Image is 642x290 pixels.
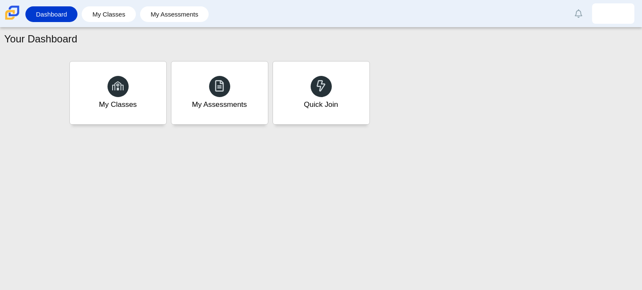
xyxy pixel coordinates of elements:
a: melissa.villarreal.LJo4ka [592,3,634,24]
a: My Assessments [144,6,205,22]
img: melissa.villarreal.LJo4ka [606,7,620,20]
a: Carmen School of Science & Technology [3,16,21,23]
div: Quick Join [304,99,338,110]
img: Carmen School of Science & Technology [3,4,21,22]
a: Quick Join [273,61,370,125]
a: My Classes [86,6,132,22]
h1: Your Dashboard [4,32,77,46]
a: Dashboard [30,6,73,22]
a: My Classes [69,61,167,125]
a: My Assessments [171,61,268,125]
div: My Classes [99,99,137,110]
div: My Assessments [192,99,247,110]
a: Alerts [569,4,588,23]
